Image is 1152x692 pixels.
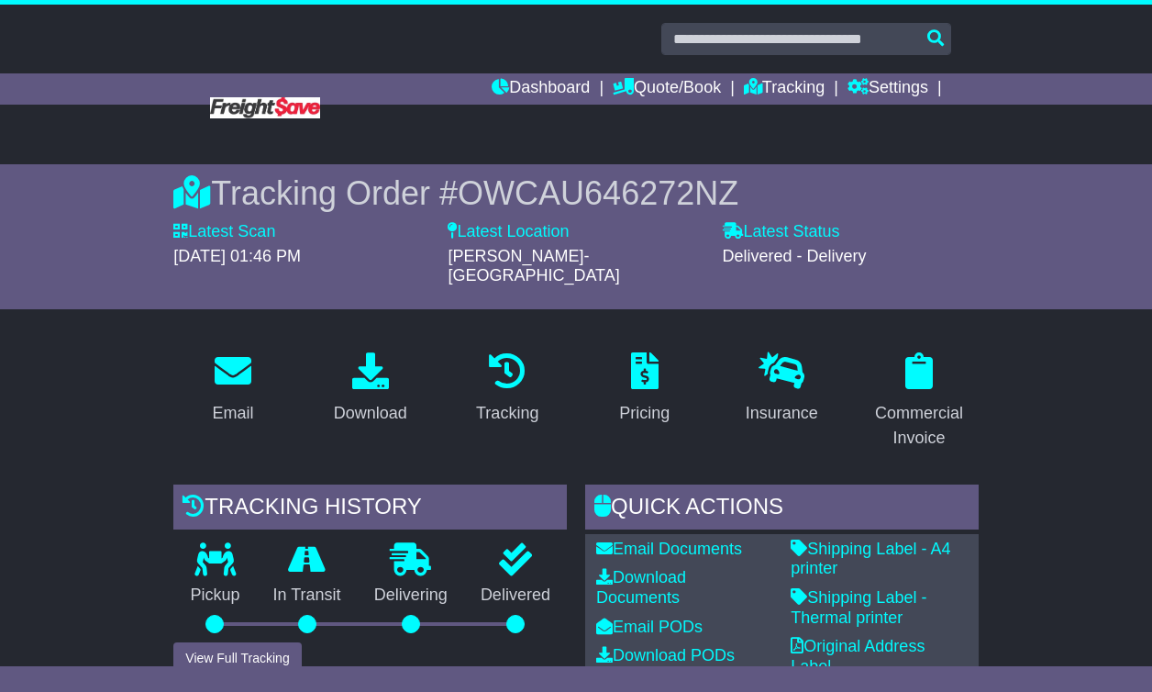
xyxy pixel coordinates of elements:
span: OWCAU646272NZ [458,174,738,212]
div: Download [334,401,407,426]
a: Email Documents [596,540,742,558]
div: Commercial Invoice [871,401,967,451]
span: Delivered - Delivery [723,247,867,265]
p: Delivered [464,586,567,606]
p: Pickup [173,586,256,606]
label: Latest Status [723,222,840,242]
a: Tracking [744,73,825,105]
label: Latest Location [448,222,569,242]
a: Commercial Invoice [859,346,979,457]
a: Original Address Label [791,637,925,675]
a: Settings [847,73,928,105]
a: Shipping Label - A4 printer [791,540,950,578]
div: Tracking history [173,485,567,534]
p: Delivering [358,586,464,606]
a: Dashboard [492,73,590,105]
div: Tracking Order # [173,173,978,213]
span: [DATE] 01:46 PM [173,247,301,265]
a: Download [322,346,419,432]
a: Email PODs [596,618,703,636]
div: Pricing [619,401,670,426]
span: [PERSON_NAME]-[GEOGRAPHIC_DATA] [448,247,619,285]
a: Download PODs [596,646,735,664]
img: Freight Save [210,97,320,118]
div: Insurance [746,401,818,426]
div: Email [213,401,254,426]
a: Download Documents [596,568,686,607]
a: Pricing [607,346,681,432]
a: Quote/Book [613,73,721,105]
button: View Full Tracking [173,642,301,675]
label: Latest Scan [173,222,275,242]
div: Tracking [476,401,538,426]
p: In Transit [256,586,357,606]
a: Insurance [734,346,830,432]
a: Email [201,346,266,432]
a: Shipping Label - Thermal printer [791,588,926,627]
a: Tracking [464,346,550,432]
div: Quick Actions [585,485,979,534]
